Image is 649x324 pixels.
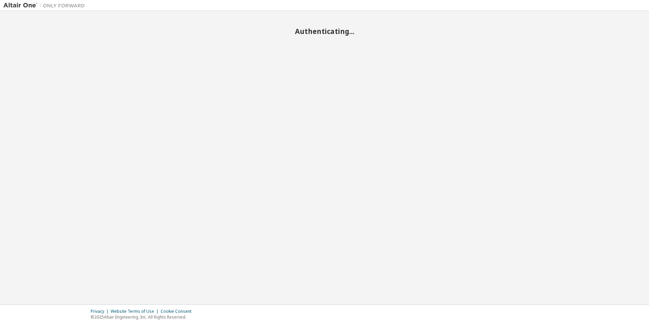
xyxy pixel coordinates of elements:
[3,27,646,36] h2: Authenticating...
[111,309,161,314] div: Website Terms of Use
[91,314,196,320] p: © 2025 Altair Engineering, Inc. All Rights Reserved.
[91,309,111,314] div: Privacy
[3,2,88,9] img: Altair One
[161,309,196,314] div: Cookie Consent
